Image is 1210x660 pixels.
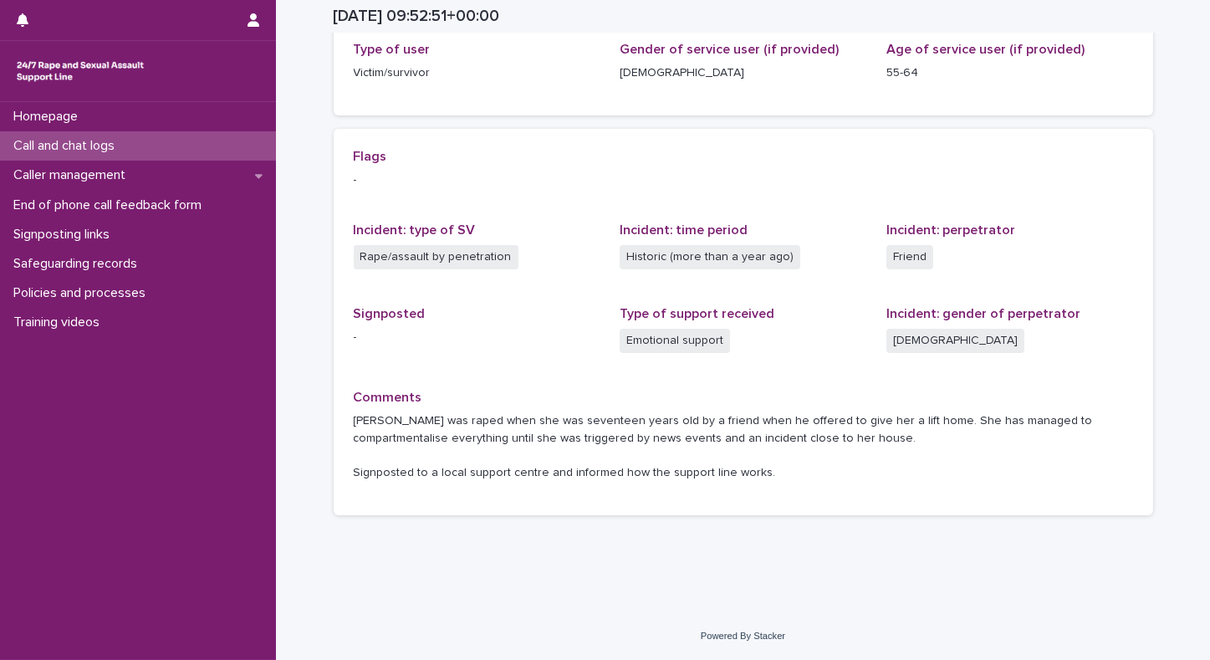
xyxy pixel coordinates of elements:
p: Victim/survivor [354,64,600,82]
span: Incident: type of SV [354,223,476,237]
span: Signposted [354,307,426,320]
span: Rape/assault by penetration [354,245,518,269]
p: End of phone call feedback form [7,197,215,213]
span: Flags [354,150,387,163]
p: Homepage [7,109,91,125]
span: Emotional support [620,329,730,353]
p: - [354,171,1133,189]
p: Training videos [7,315,113,330]
p: Call and chat logs [7,138,128,154]
span: Incident: time period [620,223,748,237]
p: - [354,329,600,346]
img: rhQMoQhaT3yELyF149Cw [13,54,147,88]
p: Policies and processes [7,285,159,301]
span: [DEMOGRAPHIC_DATA] [886,329,1024,353]
span: Historic (more than a year ago) [620,245,800,269]
span: Type of support received [620,307,774,320]
p: Signposting links [7,227,123,243]
p: [DEMOGRAPHIC_DATA] [620,64,866,82]
span: Incident: perpetrator [886,223,1015,237]
span: Comments [354,391,422,404]
a: Powered By Stacker [701,631,785,641]
p: Safeguarding records [7,256,151,272]
span: Friend [886,245,933,269]
span: Age of service user (if provided) [886,43,1085,56]
h2: [DATE] 09:52:51+00:00 [334,7,500,26]
span: Gender of service user (if provided) [620,43,839,56]
p: 55-64 [886,64,1133,82]
p: [PERSON_NAME] was raped when she was seventeen years old by a friend when he offered to give her ... [354,412,1133,482]
span: Incident: gender of perpetrator [886,307,1080,320]
p: Caller management [7,167,139,183]
span: Type of user [354,43,431,56]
